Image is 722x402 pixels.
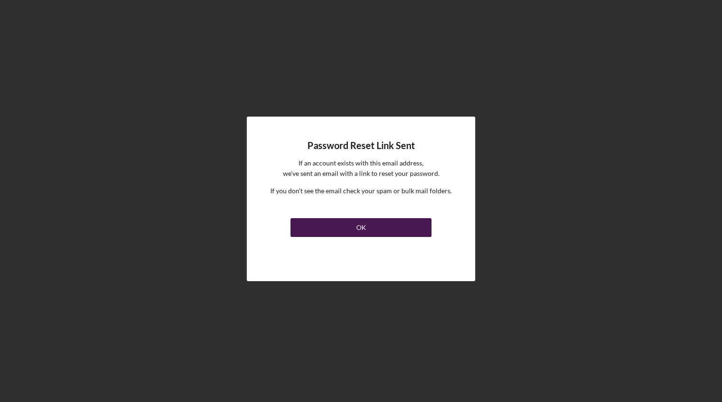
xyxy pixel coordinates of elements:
div: OK [356,218,366,237]
p: If you don't see the email check your spam or bulk mail folders. [270,186,452,196]
button: OK [290,218,432,237]
a: OK [290,214,432,237]
p: If an account exists with this email address, we've sent an email with a link to reset your passw... [283,158,439,179]
h4: Password Reset Link Sent [307,140,415,151]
